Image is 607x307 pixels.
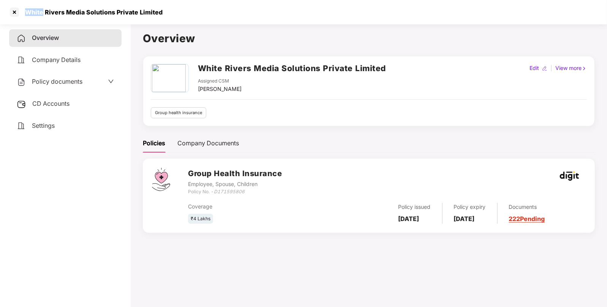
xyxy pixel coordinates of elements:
img: svg+xml;base64,PHN2ZyB4bWxucz0iaHR0cDovL3d3dy53My5vcmcvMjAwMC9zdmciIHdpZHRoPSIyNCIgaGVpZ2h0PSIyNC... [17,56,26,65]
div: White Rivers Media Solutions Private Limited [21,8,163,16]
div: Documents [509,203,545,211]
img: svg+xml;base64,PHN2ZyB4bWxucz0iaHR0cDovL3d3dy53My5vcmcvMjAwMC9zdmciIHdpZHRoPSIyNCIgaGVpZ2h0PSIyNC... [17,78,26,87]
div: Policy No. - [188,188,282,196]
div: Policy issued [398,203,431,211]
div: [PERSON_NAME] [198,85,242,93]
img: svg+xml;base64,PHN2ZyB4bWxucz0iaHR0cDovL3d3dy53My5vcmcvMjAwMC9zdmciIHdpZHRoPSIyNCIgaGVpZ2h0PSIyNC... [17,34,26,43]
span: Settings [32,122,55,129]
b: [DATE] [398,215,419,223]
i: D171595806 [214,189,245,194]
a: 222 Pending [509,215,545,223]
div: Company Documents [177,138,239,148]
b: [DATE] [454,215,475,223]
div: Assigned CSM [198,78,242,85]
img: svg+xml;base64,PHN2ZyB4bWxucz0iaHR0cDovL3d3dy53My5vcmcvMjAwMC9zdmciIHdpZHRoPSIyNCIgaGVpZ2h0PSIyNC... [17,121,26,130]
div: Coverage [188,202,321,211]
div: Policies [143,138,165,148]
h2: White Rivers Media Solutions Private Limited [198,62,386,75]
h3: Group Health Insurance [188,168,282,180]
span: Company Details [32,56,81,64]
div: Policy expiry [454,203,486,211]
span: down [108,78,114,84]
div: Group health insurance [151,107,206,118]
span: CD Accounts [32,100,70,107]
img: editIcon [542,66,547,71]
div: ₹4 Lakhs [188,214,213,224]
span: Policy documents [32,78,82,85]
img: svg+xml;base64,PHN2ZyB4bWxucz0iaHR0cDovL3d3dy53My5vcmcvMjAwMC9zdmciIHdpZHRoPSI0Ny43MTQiIGhlaWdodD... [152,168,170,191]
div: Employee, Spouse, Children [188,180,282,188]
img: rightIcon [582,66,587,71]
div: | [549,64,554,72]
div: Edit [528,64,541,72]
img: godigit.png [560,171,579,181]
div: View more [554,64,588,72]
img: download%20(2).png [152,64,187,92]
span: Overview [32,34,59,41]
h1: Overview [143,30,595,47]
img: svg+xml;base64,PHN2ZyB3aWR0aD0iMjUiIGhlaWdodD0iMjQiIHZpZXdCb3g9IjAgMCAyNSAyNCIgZmlsbD0ibm9uZSIgeG... [17,100,26,109]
